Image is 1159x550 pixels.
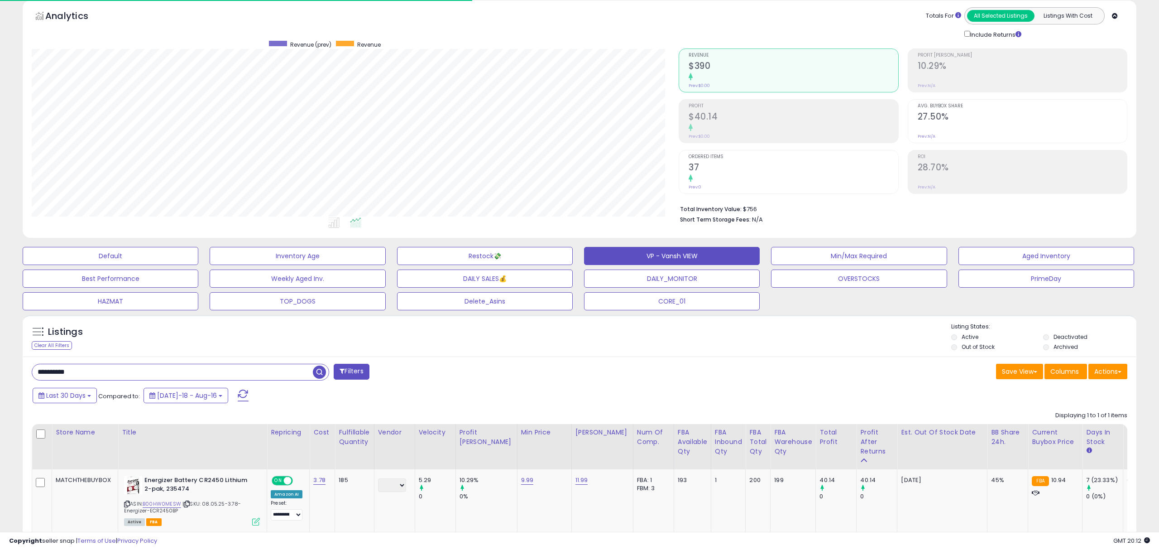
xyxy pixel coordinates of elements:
[1086,428,1119,447] div: Days In Stock
[918,111,1127,124] h2: 27.50%
[1032,476,1049,486] small: FBA
[334,364,369,380] button: Filters
[1032,428,1078,447] div: Current Buybox Price
[771,270,947,288] button: OVERSTOCKS
[584,292,760,310] button: CORE_01
[157,391,217,400] span: [DATE]-18 - Aug-16
[521,428,568,437] div: Min Price
[357,41,381,48] span: Revenue
[771,247,947,265] button: Min/Max Required
[23,292,198,310] button: HAZMAT
[918,162,1127,174] h2: 28.70%
[749,428,766,456] div: FBA Total Qty
[23,270,198,288] button: Best Performance
[1127,428,1157,447] div: Sell Through
[33,388,97,403] button: Last 30 Days
[144,476,254,495] b: Energizer Battery CR2450 Lithium 2-pak, 235474
[680,205,742,213] b: Total Inventory Value:
[210,292,385,310] button: TOP_DOGS
[1086,492,1123,501] div: 0 (0%)
[680,216,751,223] b: Short Term Storage Fees:
[1050,367,1079,376] span: Columns
[460,492,517,501] div: 0%
[749,476,763,484] div: 200
[774,476,809,484] div: 199
[918,154,1127,159] span: ROI
[678,428,707,456] div: FBA Available Qty
[32,341,72,350] div: Clear All Filters
[678,476,704,484] div: 193
[45,10,106,24] h5: Analytics
[292,477,306,485] span: OFF
[1051,476,1066,484] span: 10.94
[962,343,995,351] label: Out of Stock
[689,83,710,88] small: Prev: $0.00
[273,477,284,485] span: ON
[124,518,145,526] span: All listings currently available for purchase on Amazon
[210,247,385,265] button: Inventory Age
[996,364,1043,379] button: Save View
[689,134,710,139] small: Prev: $0.00
[397,247,573,265] button: Restock💸
[1086,476,1123,484] div: 7 (23.33%)
[122,428,263,437] div: Title
[1054,343,1078,351] label: Archived
[958,270,1134,288] button: PrimeDay
[689,184,701,190] small: Prev: 0
[146,518,162,526] span: FBA
[991,476,1021,484] div: 45%
[637,428,670,447] div: Num of Comp.
[1044,364,1087,379] button: Columns
[575,428,629,437] div: [PERSON_NAME]
[715,428,742,456] div: FBA inbound Qty
[680,203,1121,214] li: $756
[819,428,852,447] div: Total Profit
[56,476,111,484] div: MATCHTHEBUYBOX
[901,428,983,437] div: Est. Out Of Stock Date
[124,500,241,514] span: | SKU: 08.05.25-3.78-Energizer-ECR2450BP
[144,388,228,403] button: [DATE]-18 - Aug-16
[584,270,760,288] button: DAILY_MONITOR
[77,536,116,545] a: Terms of Use
[926,12,961,20] div: Totals For
[290,41,331,48] span: Revenue (prev)
[46,391,86,400] span: Last 30 Days
[637,484,667,492] div: FBM: 3
[1054,333,1087,341] label: Deactivated
[819,476,856,484] div: 40.14
[958,247,1134,265] button: Aged Inventory
[419,492,455,501] div: 0
[1086,447,1092,455] small: Days In Stock.
[460,428,513,447] div: Profit [PERSON_NAME]
[313,428,331,437] div: Cost
[143,500,181,508] a: B00HW0MESW
[313,476,326,485] a: 3.78
[117,536,157,545] a: Privacy Policy
[901,476,980,484] p: [DATE]
[271,500,302,521] div: Preset:
[1034,10,1102,22] button: Listings With Cost
[860,428,893,456] div: Profit After Returns
[575,476,588,485] a: 11.99
[689,61,898,73] h2: $390
[419,428,452,437] div: Velocity
[962,333,978,341] label: Active
[715,476,739,484] div: 1
[397,292,573,310] button: Delete_Asins
[339,428,370,447] div: Fulfillable Quantity
[918,53,1127,58] span: Profit [PERSON_NAME]
[378,428,411,437] div: Vendor
[124,476,260,525] div: ASIN:
[1113,536,1150,545] span: 2025-09-16 20:12 GMT
[689,53,898,58] span: Revenue
[271,428,306,437] div: Repricing
[860,476,897,484] div: 40.14
[584,247,760,265] button: VP - Vansh VIEW
[48,326,83,338] h5: Listings
[23,247,198,265] button: Default
[689,154,898,159] span: Ordered Items
[819,492,856,501] div: 0
[9,536,42,545] strong: Copyright
[918,83,935,88] small: Prev: N/A
[124,476,142,494] img: 41jlnrme5ZL._SL40_.jpg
